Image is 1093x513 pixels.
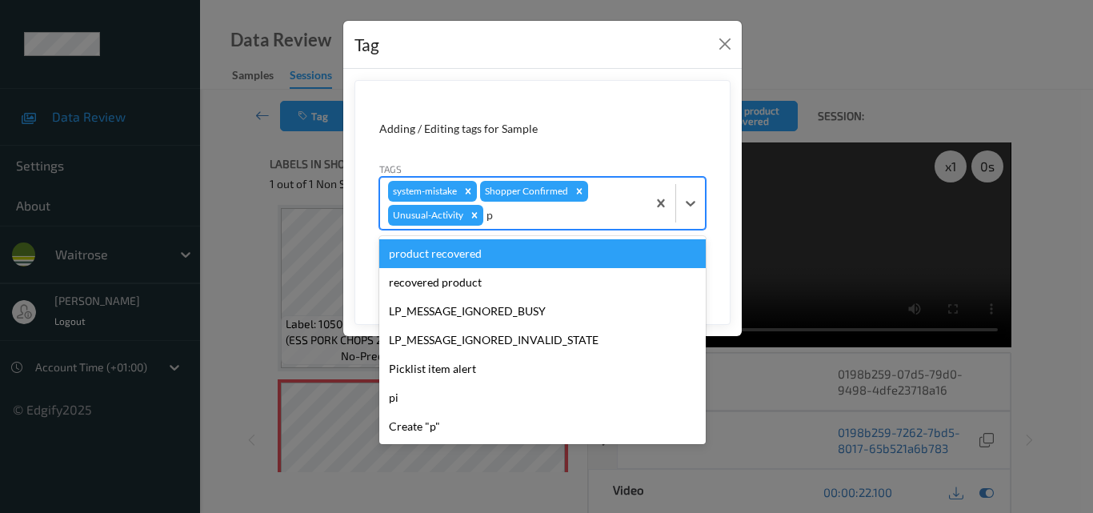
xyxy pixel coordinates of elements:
div: Tag [354,32,379,58]
div: Shopper Confirmed [480,181,571,202]
button: Close [714,33,736,55]
div: recovered product [379,268,706,297]
div: Unusual-Activity [388,205,466,226]
div: pi [379,383,706,412]
div: Create "p" [379,412,706,441]
div: system-mistake [388,181,459,202]
div: product recovered [379,239,706,268]
div: Picklist item alert [379,355,706,383]
div: LP_MESSAGE_IGNORED_BUSY [379,297,706,326]
div: Remove system-mistake [459,181,477,202]
div: Remove Unusual-Activity [466,205,483,226]
label: Tags [379,162,402,176]
div: Remove Shopper Confirmed [571,181,588,202]
div: LP_MESSAGE_IGNORED_INVALID_STATE [379,326,706,355]
div: Adding / Editing tags for Sample [379,121,706,137]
